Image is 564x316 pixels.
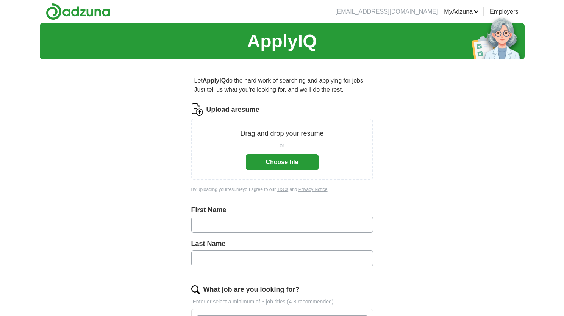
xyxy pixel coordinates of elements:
a: MyAdzuna [444,7,479,16]
a: Employers [490,7,519,16]
button: Choose file [246,154,319,170]
p: Enter or select a minimum of 3 job titles (4-8 recommended) [191,298,373,306]
p: Let do the hard work of searching and applying for jobs. Just tell us what you're looking for, an... [191,73,373,97]
label: Last Name [191,239,373,249]
p: Drag and drop your resume [240,128,323,139]
li: [EMAIL_ADDRESS][DOMAIN_NAME] [335,7,438,16]
span: or [280,142,284,150]
h1: ApplyIQ [247,28,317,55]
a: T&Cs [277,187,288,192]
img: Adzuna logo [46,3,110,20]
img: search.png [191,285,200,294]
div: By uploading your resume you agree to our and . [191,186,373,193]
label: What job are you looking for? [203,285,300,295]
label: Upload a resume [206,105,259,115]
strong: ApplyIQ [203,77,226,84]
a: Privacy Notice [298,187,328,192]
label: First Name [191,205,373,215]
img: CV Icon [191,103,203,116]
